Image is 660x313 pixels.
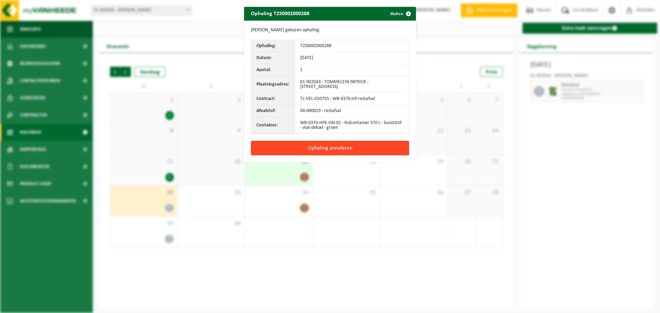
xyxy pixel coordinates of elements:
[251,141,409,155] button: Ophaling annuleren
[251,64,295,76] th: Aantal:
[251,105,295,117] th: Afvalstof:
[385,7,415,21] button: Sluiten
[251,76,295,93] th: Plaatsingsadres:
[295,64,409,76] td: 1
[295,117,409,134] td: WB-0370-HPE-GN-01 - Rolcontainer 370 L - kunststof - vlak deksel - groen
[295,105,409,117] td: 04-000029 - restafval
[251,93,295,105] th: Contract:
[251,27,409,33] p: [PERSON_NAME] gekozen ophaling:
[295,40,409,52] td: T250002000288
[251,117,295,134] th: Container:
[244,7,316,20] h2: Ophaling T250002000288
[295,52,409,64] td: [DATE]
[251,52,295,64] th: Datum:
[295,76,409,93] td: 01-902043 - TOMMELEIN PATRICK - [STREET_ADDRESS]
[251,40,295,52] th: Ophaling:
[295,93,409,105] td: TL-VEL-010755 - WB-0370-HP restafval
